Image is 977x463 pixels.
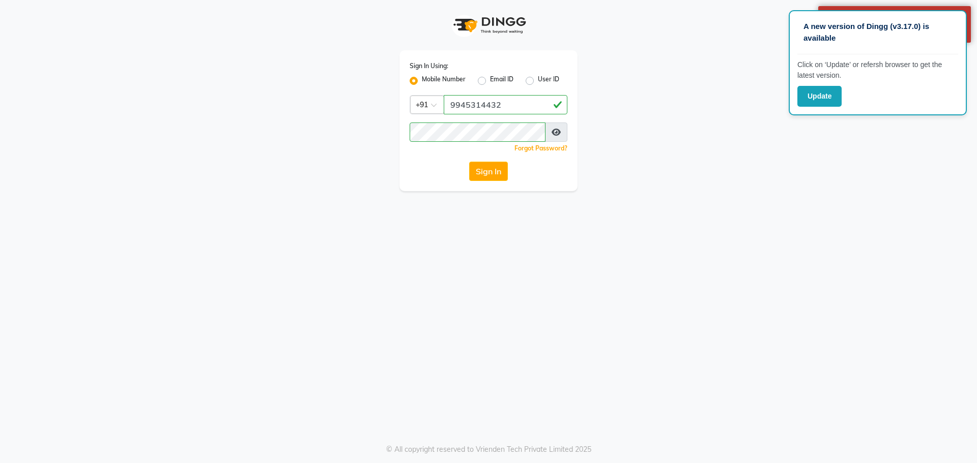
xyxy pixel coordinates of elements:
img: logo1.svg [448,10,529,40]
input: Username [444,95,567,114]
label: Sign In Using: [410,61,448,71]
label: Email ID [490,75,513,87]
label: Mobile Number [422,75,466,87]
p: A new version of Dingg (v3.17.0) is available [803,21,952,44]
input: Username [410,122,545,142]
a: Forgot Password? [514,144,567,152]
button: Update [797,86,842,107]
button: Sign In [469,162,508,181]
label: User ID [538,75,559,87]
p: Click on ‘Update’ or refersh browser to get the latest version. [797,59,958,81]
